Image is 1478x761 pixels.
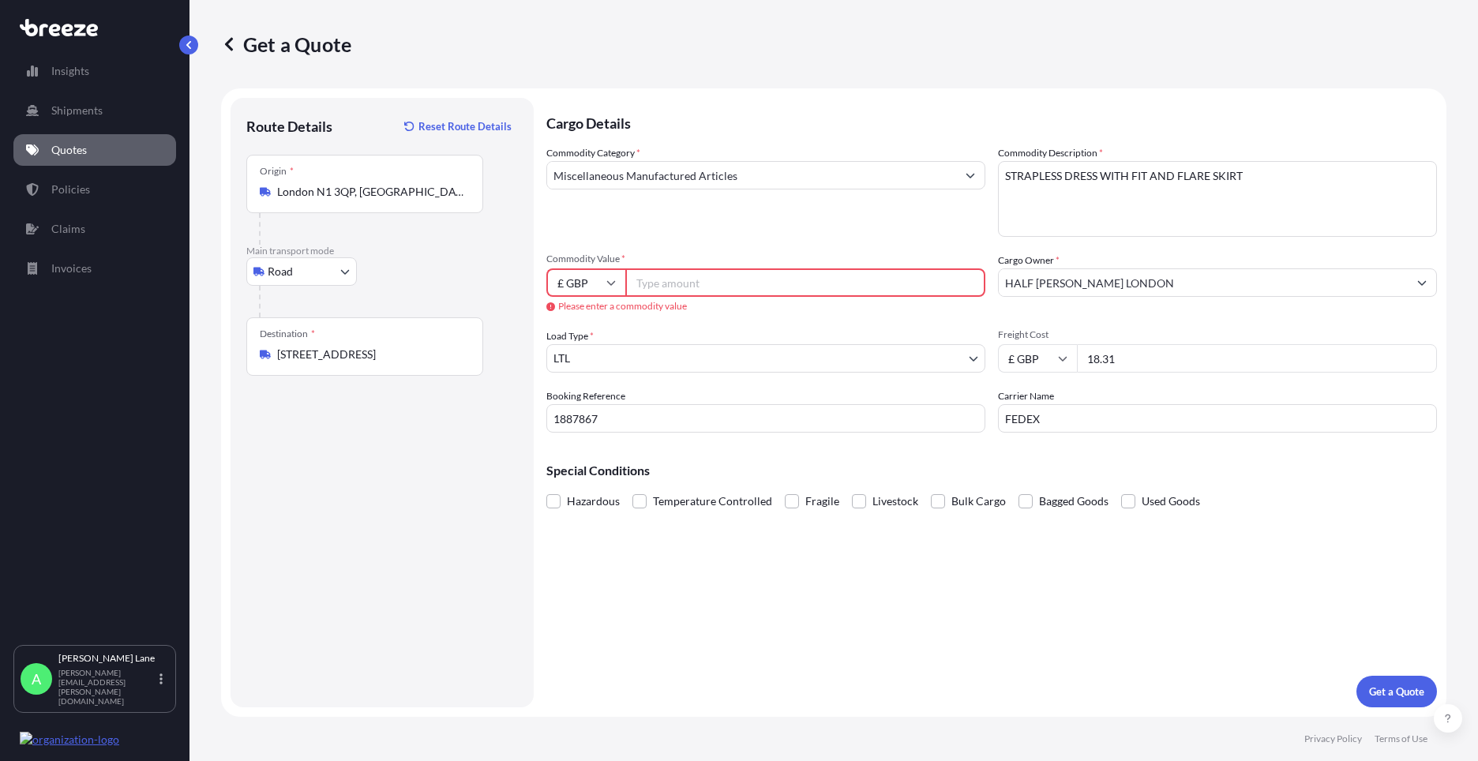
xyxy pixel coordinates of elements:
[998,404,1437,433] input: Enter name
[277,347,463,362] input: Destination
[20,732,119,748] img: organization-logo
[246,117,332,136] p: Route Details
[1304,733,1362,745] a: Privacy Policy
[567,489,620,513] span: Hazardous
[1369,684,1424,699] p: Get a Quote
[1077,344,1437,373] input: Enter amount
[51,63,89,79] p: Insights
[13,174,176,205] a: Policies
[546,464,1437,477] p: Special Conditions
[998,388,1054,404] label: Carrier Name
[956,161,985,189] button: Show suggestions
[32,671,41,687] span: A
[58,668,156,706] p: [PERSON_NAME][EMAIL_ADDRESS][PERSON_NAME][DOMAIN_NAME]
[268,264,293,279] span: Road
[553,351,570,366] span: LTL
[998,253,1060,268] label: Cargo Owner
[546,253,985,265] span: Commodity Value
[1356,676,1437,707] button: Get a Quote
[51,221,85,237] p: Claims
[998,145,1103,161] label: Commodity Description
[246,245,518,257] p: Main transport mode
[260,328,315,340] div: Destination
[546,388,625,404] label: Booking Reference
[51,261,92,276] p: Invoices
[246,257,357,286] button: Select transport
[13,213,176,245] a: Claims
[653,489,772,513] span: Temperature Controlled
[13,95,176,126] a: Shipments
[1142,489,1200,513] span: Used Goods
[13,134,176,166] a: Quotes
[1408,268,1436,297] button: Show suggestions
[277,184,463,200] input: Origin
[546,344,985,373] button: LTL
[999,268,1408,297] input: Full name
[546,145,640,161] label: Commodity Category
[58,652,156,665] p: [PERSON_NAME] Lane
[51,182,90,197] p: Policies
[546,328,594,344] span: Load Type
[396,114,518,139] button: Reset Route Details
[1039,489,1108,513] span: Bagged Goods
[625,268,985,297] input: Type amount
[546,404,985,433] input: Your internal reference
[951,489,1006,513] span: Bulk Cargo
[872,489,918,513] span: Livestock
[51,142,87,158] p: Quotes
[547,161,956,189] input: Select a commodity type
[221,32,351,57] p: Get a Quote
[1375,733,1427,745] a: Terms of Use
[260,165,294,178] div: Origin
[13,55,176,87] a: Insights
[13,253,176,284] a: Invoices
[418,118,512,134] p: Reset Route Details
[51,103,103,118] p: Shipments
[998,328,1437,341] span: Freight Cost
[546,98,1437,145] p: Cargo Details
[805,489,839,513] span: Fragile
[546,300,985,313] span: Please enter a commodity value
